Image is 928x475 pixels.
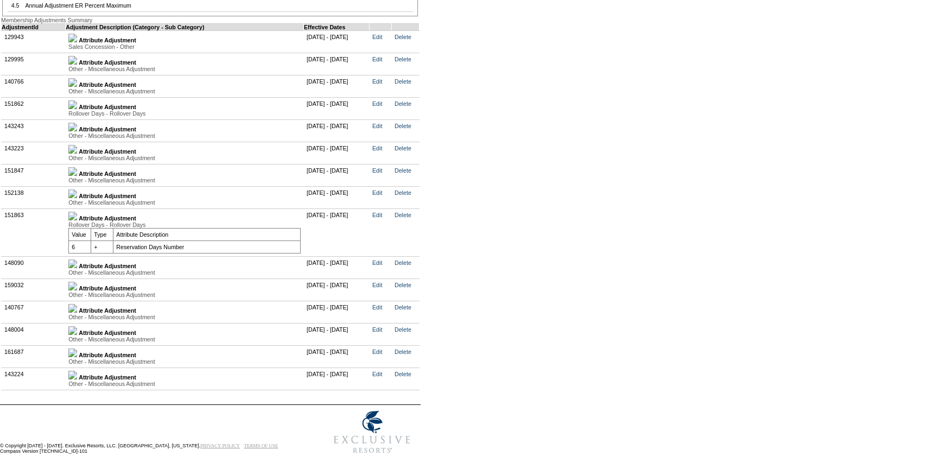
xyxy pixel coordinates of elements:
a: Delete [395,145,411,151]
a: Delete [395,326,411,333]
img: b_plus.gif [68,349,77,357]
td: Attribute Description [113,228,301,240]
td: 161687 [2,345,66,368]
a: Edit [372,326,382,333]
img: b_plus.gif [68,259,77,268]
b: Attribute Adjustment [79,81,136,88]
td: 129995 [2,53,66,75]
td: 151862 [2,97,66,119]
a: Delete [395,78,411,85]
div: Other - Miscellaneous Adjustment [68,66,301,72]
b: Attribute Adjustment [79,104,136,110]
td: Value [69,228,91,240]
b: Attribute Adjustment [79,170,136,177]
td: Reservation Days Number [113,240,301,253]
img: Exclusive Resorts [323,405,421,459]
img: b_plus.gif [68,145,77,154]
img: b_plus.gif [68,371,77,379]
a: Delete [395,282,411,288]
td: 159032 [2,278,66,301]
td: 140767 [2,301,66,323]
div: Other - Miscellaneous Adjustment [68,314,301,320]
td: 6 [69,240,91,253]
a: Delete [395,123,411,129]
a: Delete [395,212,411,218]
a: Delete [395,371,411,377]
td: 143224 [2,368,66,390]
td: 148004 [2,323,66,345]
b: Attribute Adjustment [79,263,136,269]
a: Delete [395,189,411,196]
b: Attribute Adjustment [79,307,136,314]
div: Other - Miscellaneous Adjustment [68,177,301,183]
img: b_minus.gif [68,212,77,220]
a: Edit [372,371,382,377]
img: b_plus.gif [68,282,77,290]
td: Adjustment Description (Category - Sub Category) [66,23,304,30]
td: [DATE] - [DATE] [304,301,370,323]
div: Other - Miscellaneous Adjustment [68,199,301,206]
td: [DATE] - [DATE] [304,278,370,301]
div: Rollover Days - Rollover Days [68,110,301,117]
a: PRIVACY POLICY [200,443,240,448]
b: Attribute Adjustment [79,193,136,199]
td: [DATE] - [DATE] [304,53,370,75]
a: Delete [395,56,411,62]
td: [DATE] - [DATE] [304,368,370,390]
a: Delete [395,167,411,174]
td: [DATE] - [DATE] [304,186,370,208]
td: [DATE] - [DATE] [304,323,370,345]
b: Attribute Adjustment [79,285,136,292]
div: Membership Adjustments Summary [1,17,419,23]
div: Other - Miscellaneous Adjustment [68,292,301,298]
b: Attribute Adjustment [79,215,136,221]
a: Edit [372,123,382,129]
td: [DATE] - [DATE] [304,345,370,368]
img: b_plus.gif [68,100,77,109]
a: TERMS OF USE [244,443,278,448]
b: Attribute Adjustment [79,148,136,155]
b: Attribute Adjustment [79,352,136,358]
div: Other - Miscellaneous Adjustment [68,336,301,343]
td: 143223 [2,142,66,164]
a: Delete [395,349,411,355]
td: Effective Dates [304,23,370,30]
td: 140766 [2,75,66,97]
div: Other - Miscellaneous Adjustment [68,132,301,139]
td: 148090 [2,256,66,278]
a: Edit [372,78,382,85]
td: [DATE] - [DATE] [304,256,370,278]
a: Edit [372,56,382,62]
a: Edit [372,100,382,107]
div: Sales Concession - Other [68,43,301,50]
a: Edit [372,212,382,218]
div: Other - Miscellaneous Adjustment [68,155,301,161]
td: 151847 [2,164,66,186]
b: Attribute Adjustment [79,59,136,66]
img: b_plus.gif [68,78,77,87]
b: Attribute Adjustment [79,126,136,132]
a: Edit [372,349,382,355]
img: b_plus.gif [68,123,77,131]
a: Delete [395,304,411,311]
img: b_plus.gif [68,189,77,198]
td: [DATE] - [DATE] [304,30,370,53]
td: 151863 [2,208,66,256]
img: b_plus.gif [68,326,77,335]
td: + [91,240,113,253]
img: b_plus.gif [68,56,77,65]
div: Other - Miscellaneous Adjustment [68,358,301,365]
a: Delete [395,259,411,266]
a: Edit [372,145,382,151]
td: 129943 [2,30,66,53]
td: AdjustmentId [2,23,66,30]
a: Edit [372,34,382,40]
td: [DATE] - [DATE] [304,164,370,186]
b: Attribute Adjustment [79,37,136,43]
b: Attribute Adjustment [79,374,136,381]
td: 143243 [2,119,66,142]
img: b_plus.gif [68,34,77,42]
a: Edit [372,304,382,311]
td: [DATE] - [DATE] [304,142,370,164]
div: Other - Miscellaneous Adjustment [68,88,301,94]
